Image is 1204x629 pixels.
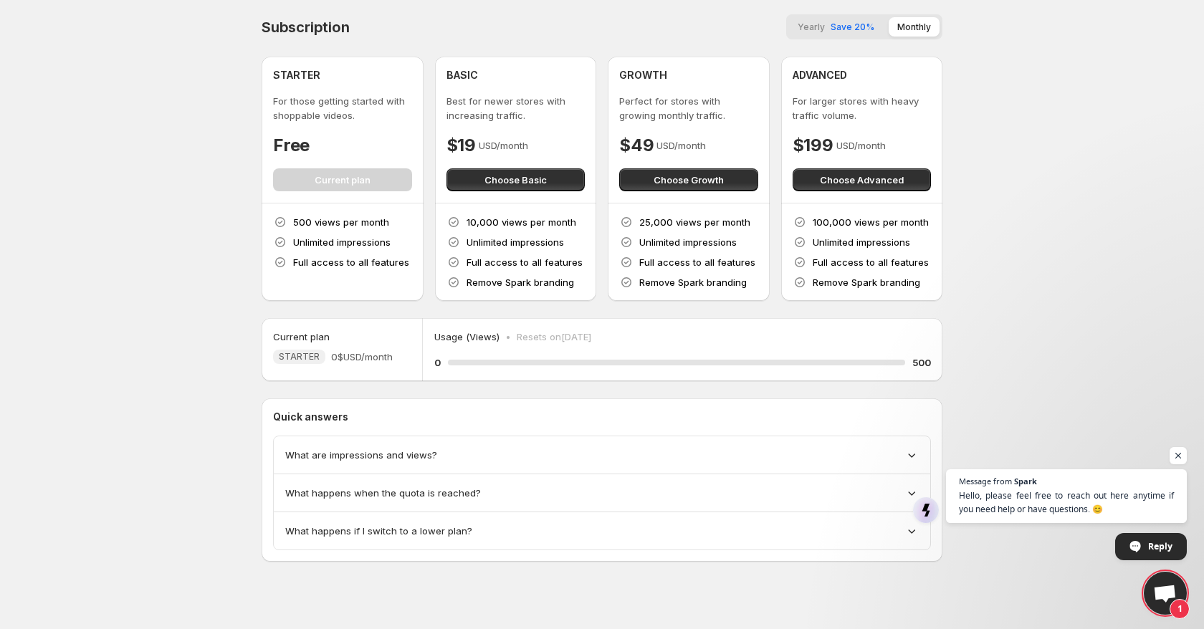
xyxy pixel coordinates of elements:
[619,168,758,191] button: Choose Growth
[813,255,929,269] p: Full access to all features
[1148,534,1172,559] span: Reply
[912,355,931,370] h5: 500
[285,486,481,500] span: What happens when the quota is reached?
[1014,477,1037,485] span: Spark
[293,255,409,269] p: Full access to all features
[285,524,472,538] span: What happens if I switch to a lower plan?
[446,134,476,157] h4: $19
[273,330,330,344] h5: Current plan
[813,215,929,229] p: 100,000 views per month
[639,275,747,289] p: Remove Spark branding
[467,235,564,249] p: Unlimited impressions
[639,255,755,269] p: Full access to all features
[293,235,391,249] p: Unlimited impressions
[293,215,389,229] p: 500 views per month
[820,173,904,187] span: Choose Advanced
[793,134,833,157] h4: $199
[273,410,931,424] p: Quick answers
[434,355,441,370] h5: 0
[273,134,310,157] h4: Free
[505,330,511,344] p: •
[467,255,583,269] p: Full access to all features
[889,17,940,37] button: Monthly
[656,138,706,153] p: USD/month
[467,215,576,229] p: 10,000 views per month
[273,94,412,123] p: For those getting started with shoppable videos.
[479,138,528,153] p: USD/month
[1144,572,1187,615] div: Open chat
[273,68,320,82] h4: STARTER
[279,351,320,362] span: STARTER
[446,68,478,82] h4: BASIC
[831,21,874,32] span: Save 20%
[619,68,667,82] h4: GROWTH
[434,330,500,344] p: Usage (Views)
[517,330,591,344] p: Resets on [DATE]
[639,215,750,229] p: 25,000 views per month
[331,350,393,364] span: 0$ USD/month
[836,138,886,153] p: USD/month
[798,21,825,32] span: Yearly
[619,134,654,157] h4: $49
[959,489,1174,516] span: Hello, please feel free to reach out here anytime if you need help or have questions. 😊
[446,168,586,191] button: Choose Basic
[467,275,574,289] p: Remove Spark branding
[959,477,1012,485] span: Message from
[484,173,547,187] span: Choose Basic
[285,448,437,462] span: What are impressions and views?
[262,19,350,36] h4: Subscription
[639,235,737,249] p: Unlimited impressions
[789,17,883,37] button: YearlySave 20%
[813,235,910,249] p: Unlimited impressions
[793,68,847,82] h4: ADVANCED
[654,173,724,187] span: Choose Growth
[446,94,586,123] p: Best for newer stores with increasing traffic.
[793,94,932,123] p: For larger stores with heavy traffic volume.
[1170,599,1190,619] span: 1
[813,275,920,289] p: Remove Spark branding
[793,168,932,191] button: Choose Advanced
[619,94,758,123] p: Perfect for stores with growing monthly traffic.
